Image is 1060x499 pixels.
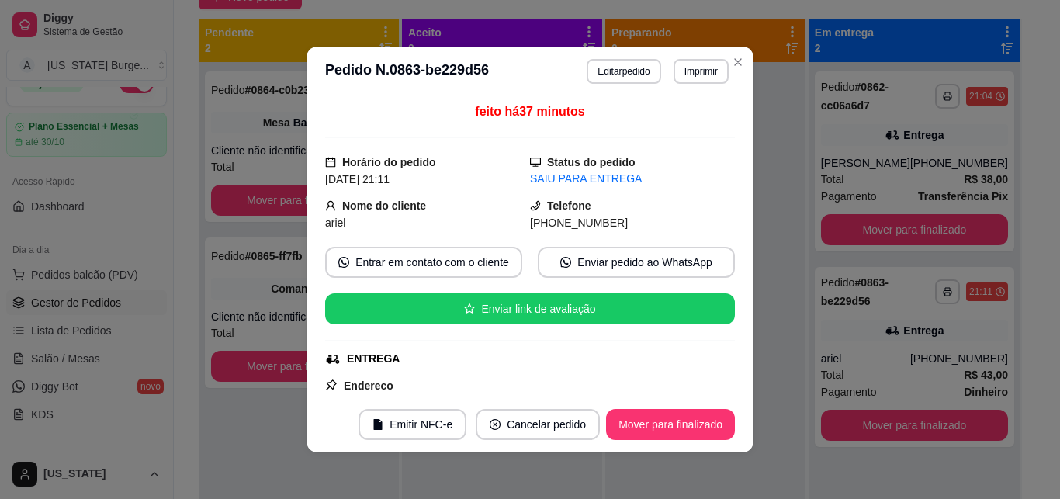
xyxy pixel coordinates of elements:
[325,217,345,229] span: ariel
[490,419,501,430] span: close-circle
[547,199,591,212] strong: Telefone
[674,59,729,84] button: Imprimir
[325,293,735,324] button: starEnviar link de avaliação
[475,105,584,118] span: feito há 37 minutos
[325,200,336,211] span: user
[325,247,522,278] button: whats-appEntrar em contato com o cliente
[587,59,660,84] button: Editarpedido
[538,247,735,278] button: whats-appEnviar pedido ao WhatsApp
[530,171,735,187] div: SAIU PARA ENTREGA
[344,379,393,392] strong: Endereço
[359,409,466,440] button: fileEmitir NFC-e
[338,257,349,268] span: whats-app
[325,157,336,168] span: calendar
[342,199,426,212] strong: Nome do cliente
[530,217,628,229] span: [PHONE_NUMBER]
[530,200,541,211] span: phone
[560,257,571,268] span: whats-app
[726,50,750,75] button: Close
[606,409,735,440] button: Mover para finalizado
[325,59,489,84] h3: Pedido N. 0863-be229d56
[476,409,600,440] button: close-circleCancelar pedido
[530,157,541,168] span: desktop
[372,419,383,430] span: file
[547,156,636,168] strong: Status do pedido
[464,303,475,314] span: star
[325,173,390,185] span: [DATE] 21:11
[325,379,338,391] span: pushpin
[342,156,436,168] strong: Horário do pedido
[347,351,400,367] div: ENTREGA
